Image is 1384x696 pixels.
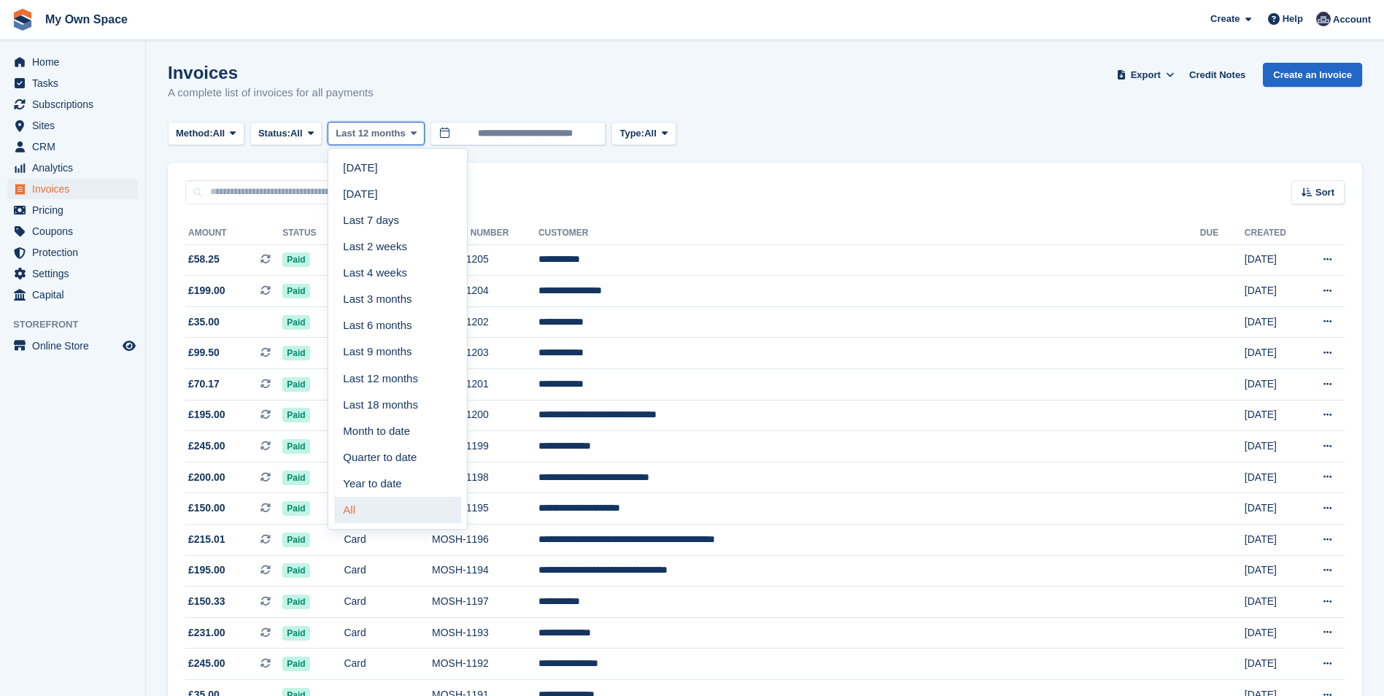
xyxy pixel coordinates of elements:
[282,284,309,298] span: Paid
[32,115,120,136] span: Sites
[282,252,309,267] span: Paid
[1316,12,1331,26] img: Gary Chamberlain
[334,366,461,392] a: Last 12 months
[619,126,644,141] span: Type:
[188,345,220,360] span: £99.50
[7,158,138,178] a: menu
[432,493,538,525] td: MOSH-1195
[188,532,225,547] span: £215.01
[432,244,538,276] td: MOSH-1205
[334,471,461,497] a: Year to date
[168,122,244,146] button: Method: All
[282,439,309,454] span: Paid
[282,657,309,671] span: Paid
[168,85,374,101] p: A complete list of invoices for all payments
[7,52,138,72] a: menu
[334,233,461,260] a: Last 2 weeks
[282,222,344,245] th: Status
[7,94,138,115] a: menu
[282,377,309,392] span: Paid
[334,181,461,207] a: [DATE]
[176,126,213,141] span: Method:
[344,617,432,649] td: Card
[32,158,120,178] span: Analytics
[1131,68,1161,82] span: Export
[538,222,1200,245] th: Customer
[334,339,461,366] a: Last 9 months
[39,7,134,31] a: My Own Space
[1183,63,1251,87] a: Credit Notes
[334,155,461,181] a: [DATE]
[1245,244,1302,276] td: [DATE]
[1333,12,1371,27] span: Account
[7,263,138,284] a: menu
[432,649,538,680] td: MOSH-1192
[432,306,538,338] td: MOSH-1202
[32,336,120,356] span: Online Store
[32,263,120,284] span: Settings
[188,283,225,298] span: £199.00
[32,285,120,305] span: Capital
[1283,12,1303,26] span: Help
[1245,338,1302,369] td: [DATE]
[432,400,538,431] td: MOSH-1200
[32,200,120,220] span: Pricing
[1245,431,1302,463] td: [DATE]
[432,276,538,307] td: MOSH-1204
[32,179,120,199] span: Invoices
[213,126,225,141] span: All
[7,115,138,136] a: menu
[1263,63,1362,87] a: Create an Invoice
[334,418,461,444] a: Month to date
[1245,462,1302,493] td: [DATE]
[432,222,538,245] th: Invoice Number
[258,126,290,141] span: Status:
[432,617,538,649] td: MOSH-1193
[188,252,220,267] span: £58.25
[188,407,225,422] span: £195.00
[7,221,138,241] a: menu
[344,587,432,618] td: Card
[1245,400,1302,431] td: [DATE]
[1245,649,1302,680] td: [DATE]
[1245,276,1302,307] td: [DATE]
[334,497,461,523] a: All
[282,501,309,516] span: Paid
[1113,63,1178,87] button: Export
[1245,555,1302,587] td: [DATE]
[334,444,461,471] a: Quarter to date
[282,626,309,641] span: Paid
[1245,617,1302,649] td: [DATE]
[188,625,225,641] span: £231.00
[7,242,138,263] a: menu
[644,126,657,141] span: All
[282,346,309,360] span: Paid
[13,317,145,332] span: Storefront
[32,73,120,93] span: Tasks
[344,525,432,556] td: Card
[120,337,138,355] a: Preview store
[185,222,282,245] th: Amount
[334,286,461,312] a: Last 3 months
[432,338,538,369] td: MOSH-1203
[7,200,138,220] a: menu
[188,470,225,485] span: £200.00
[282,595,309,609] span: Paid
[1245,493,1302,525] td: [DATE]
[7,179,138,199] a: menu
[32,136,120,157] span: CRM
[7,285,138,305] a: menu
[432,525,538,556] td: MOSH-1196
[1245,525,1302,556] td: [DATE]
[334,207,461,233] a: Last 7 days
[1245,587,1302,618] td: [DATE]
[432,462,538,493] td: MOSH-1198
[290,126,303,141] span: All
[282,408,309,422] span: Paid
[1315,185,1334,200] span: Sort
[188,314,220,330] span: £35.00
[432,587,538,618] td: MOSH-1197
[7,73,138,93] a: menu
[611,122,676,146] button: Type: All
[336,126,405,141] span: Last 12 months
